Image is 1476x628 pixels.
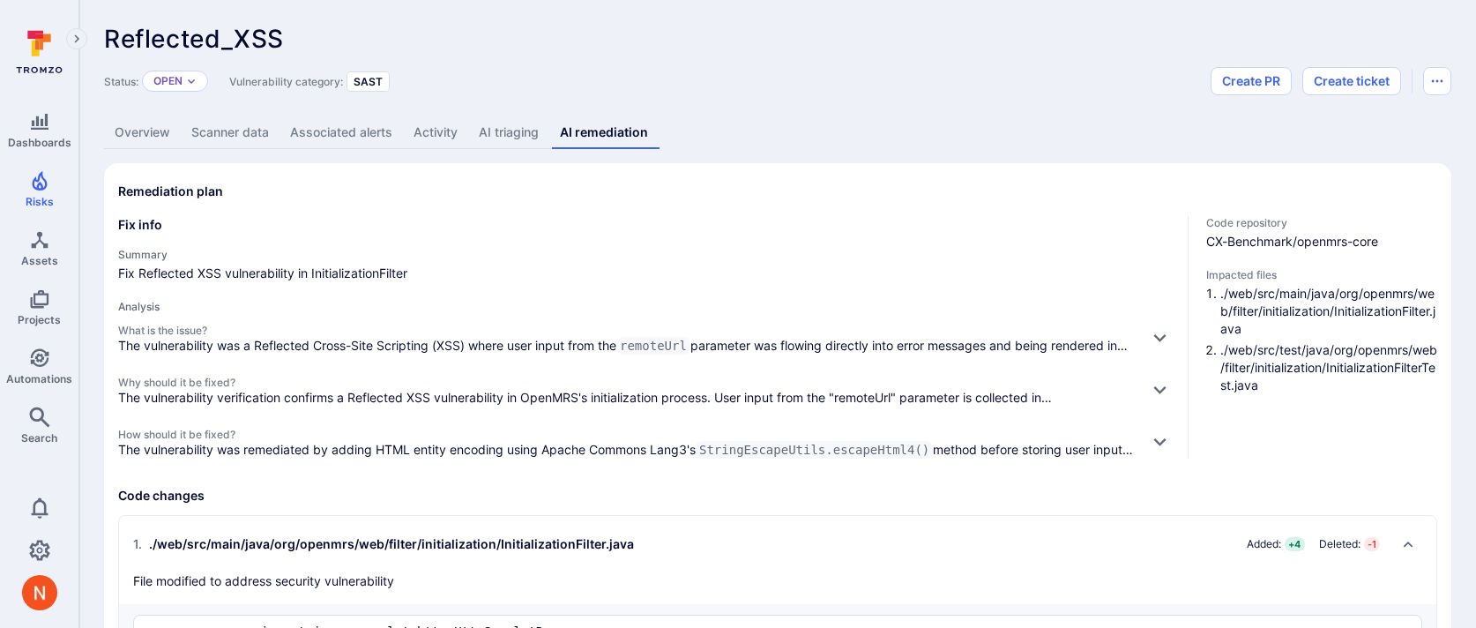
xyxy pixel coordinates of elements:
h3: Fix info [118,216,1174,234]
h3: Code changes [118,487,1437,505]
a: Activity [403,116,468,149]
a: AI triaging [468,116,549,149]
div: Neeren Patki [22,575,57,610]
a: AI remediation [549,116,659,149]
p: The vulnerability verification confirms a Reflected XSS vulnerability in OpenMRS's initialization... [118,389,1135,407]
li: ./web/src/test/java/org/openmrs/web/filter/initialization/InitializationFilterTest.java [1220,341,1437,394]
span: Risks [26,195,54,208]
a: Scanner data [181,116,280,149]
div: Collapse [119,516,1436,604]
a: Overview [104,116,181,149]
span: Automations [6,372,72,385]
span: 1 . [133,535,142,553]
code: StringEscapeUtils.escapeHtml4() [696,441,933,459]
span: Dashboards [8,136,71,149]
button: Expand dropdown [186,76,197,86]
span: Status: [104,75,138,88]
span: How should it be fixed? [118,428,1135,441]
span: Vulnerability category: [229,75,343,88]
p: The vulnerability was a Reflected Cross-Site Scripting (XSS) where user input from the parameter ... [118,337,1135,355]
span: - 1 [1364,537,1380,551]
img: ACg8ocIprwjrgDQnDsNSk9Ghn5p5-B8DpAKWoJ5Gi9syOE4K59tr4Q=s96-c [22,575,57,610]
div: ./web/src/main/java/org/openmrs/web/filter/initialization/InitializationFilter.java [133,535,634,553]
div: Vulnerability tabs [104,116,1451,149]
h2: Remediation plan [118,183,223,200]
span: Fix Reflected XSS vulnerability in InitializationFilter [118,265,1174,282]
p: The vulnerability was remediated by adding HTML entity encoding using Apache Commons Lang3's meth... [118,441,1135,459]
li: ./web/src/main/java/org/openmrs/web/filter/initialization/InitializationFilter.java [1220,285,1437,338]
span: Why should it be fixed? [118,376,1135,389]
button: Open [153,74,183,88]
span: Assets [21,254,58,267]
code: remoteUrl [616,337,690,355]
div: SAST [347,71,390,92]
button: Expand navigation menu [66,28,87,49]
button: Options menu [1423,67,1451,95]
span: Code repository [1206,216,1437,229]
span: Projects [18,313,61,326]
span: Added: [1247,537,1281,551]
p: File modified to address security vulnerability [133,572,394,590]
span: What is the issue? [118,324,1135,337]
span: Search [21,431,57,445]
span: CX-Benchmark/openmrs-core [1206,233,1437,250]
h4: Analysis [118,300,1174,313]
i: Expand navigation menu [71,32,83,47]
span: Deleted: [1319,537,1360,551]
button: Create PR [1211,67,1292,95]
a: Associated alerts [280,116,403,149]
button: Create ticket [1302,67,1401,95]
span: + 4 [1285,537,1304,551]
span: Reflected_XSS [104,24,284,54]
span: Impacted files [1206,268,1437,281]
h4: Summary [118,248,1174,261]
